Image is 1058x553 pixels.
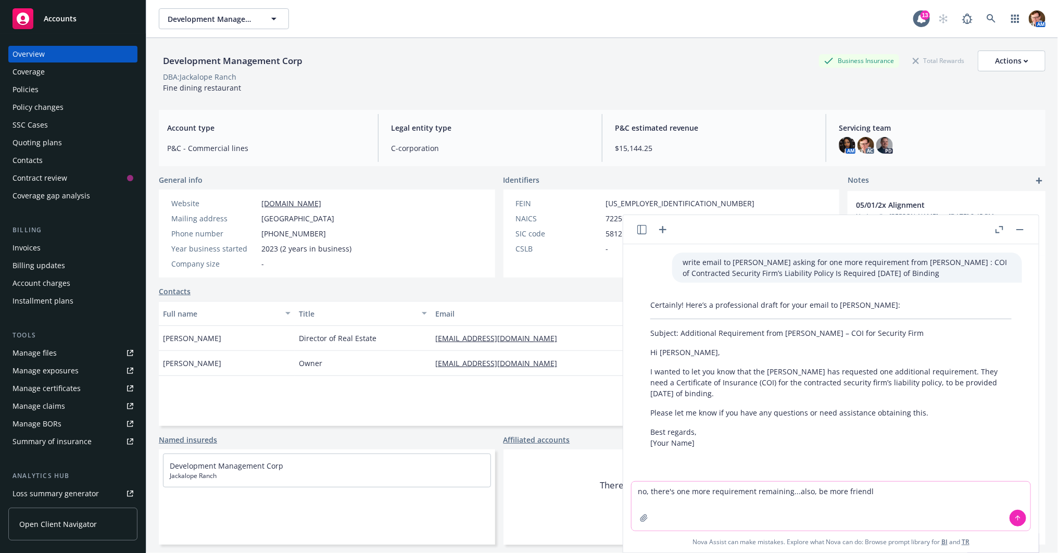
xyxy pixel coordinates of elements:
div: Invoices [12,240,41,256]
div: Analytics hub [8,471,137,481]
span: 5812 [606,228,623,239]
div: Contract review [12,170,67,186]
a: Policy changes [8,99,137,116]
span: [PHONE_NUMBER] [261,228,326,239]
a: Start snowing [933,8,954,29]
span: Development Management Corp [168,14,258,24]
a: Contacts [159,286,191,297]
div: Tools [8,330,137,341]
div: CSLB [516,243,602,254]
div: Company size [171,258,257,269]
button: Development Management Corp [159,8,289,29]
div: Summary of insurance [12,433,92,450]
a: Account charges [8,275,137,292]
div: Billing updates [12,257,65,274]
div: Policies [12,81,39,98]
span: [PERSON_NAME] [163,358,221,369]
a: [EMAIL_ADDRESS][DOMAIN_NAME] [435,358,565,368]
div: Account charges [12,275,70,292]
div: Manage BORs [12,416,61,432]
span: 05/01/2x Alignment [856,199,1010,210]
span: Legal entity type [391,122,589,133]
button: Full name [159,301,295,326]
span: Accounts [44,15,77,23]
img: photo [858,137,874,154]
span: Owner [299,358,322,369]
p: I wanted to let you know that the [PERSON_NAME] has requested one additional requirement. They ne... [650,366,1012,399]
div: Coverage [12,64,45,80]
button: Email [431,301,658,326]
div: Manage files [12,345,57,361]
div: Installment plans [12,293,73,309]
div: SIC code [516,228,602,239]
span: - [606,243,609,254]
p: write email to [PERSON_NAME] asking for one more requirement from [PERSON_NAME] : COI of Contract... [683,257,1012,279]
button: Actions [978,51,1046,71]
a: Loss summary generator [8,485,137,502]
span: Notes [848,174,869,187]
button: Title [295,301,431,326]
div: Overview [12,46,45,62]
span: Account type [167,122,366,133]
a: Summary of insurance [8,433,137,450]
a: Installment plans [8,293,137,309]
p: Please let me know if you have any questions or need assistance obtaining this. [650,407,1012,418]
div: Development Management Corp [159,54,307,68]
div: Contacts [12,152,43,169]
img: photo [839,137,855,154]
a: Contacts [8,152,137,169]
span: 2023 (2 years in business) [261,243,351,254]
a: Accounts [8,4,137,33]
a: [DOMAIN_NAME] [261,198,321,208]
span: Identifiers [503,174,540,185]
a: Invoices [8,240,137,256]
a: Manage claims [8,398,137,414]
div: Website [171,198,257,209]
a: Overview [8,46,137,62]
p: Best regards, [Your Name] [650,426,1012,448]
div: Manage claims [12,398,65,414]
a: BI [941,537,948,546]
div: Billing [8,225,137,235]
a: Coverage [8,64,137,80]
a: Policies [8,81,137,98]
div: Manage exposures [12,362,79,379]
a: Switch app [1005,8,1026,29]
span: Nova Assist can make mistakes. Explore what Nova can do: Browse prompt library for and [627,531,1035,552]
a: Manage files [8,345,137,361]
a: Billing updates [8,257,137,274]
div: Manage certificates [12,380,81,397]
a: Contract review [8,170,137,186]
span: Updated by [PERSON_NAME] on [DATE] 8:45 PM [856,212,1037,221]
span: Open Client Navigator [19,519,97,530]
div: Business Insurance [819,54,899,67]
a: add [1033,174,1046,187]
div: Title [299,308,415,319]
span: - [261,258,264,269]
a: Manage BORs [8,416,137,432]
span: C-corporation [391,143,589,154]
span: P&C - Commercial lines [167,143,366,154]
span: 722511 - Full Service Food Places [606,213,720,224]
a: Named insureds [159,434,217,445]
span: [US_EMPLOYER_IDENTIFICATION_NUMBER] [606,198,755,209]
span: There are no affiliated accounts yet [600,479,742,492]
a: Affiliated accounts [503,434,570,445]
textarea: no, there's one more requirement remaining...also, be more friendl [632,482,1030,531]
span: $15,144.25 [615,143,813,154]
a: SSC Cases [8,117,137,133]
a: Manage exposures [8,362,137,379]
span: P&C estimated revenue [615,122,813,133]
p: Certainly! Here’s a professional draft for your email to [PERSON_NAME]: [650,299,1012,310]
a: Quoting plans [8,134,137,151]
div: Mailing address [171,213,257,224]
div: Coverage gap analysis [12,187,90,204]
div: 13 [921,10,930,20]
div: SSC Cases [12,117,48,133]
a: Coverage gap analysis [8,187,137,204]
p: Hi [PERSON_NAME], [650,347,1012,358]
span: [PERSON_NAME] [163,333,221,344]
div: Loss summary generator [12,485,99,502]
div: Phone number [171,228,257,239]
